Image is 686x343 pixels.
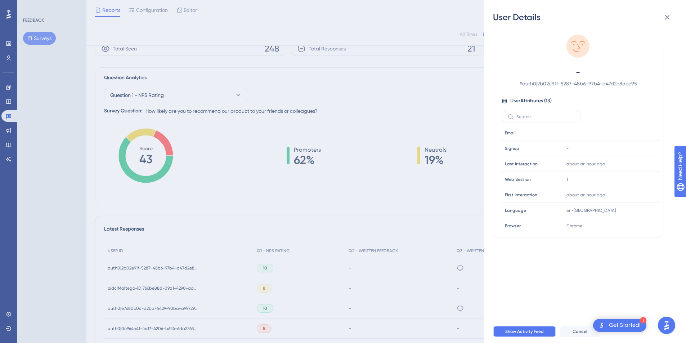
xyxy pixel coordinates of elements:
span: Show Activity Feed [505,329,544,334]
time: about an hour ago [566,192,605,197]
span: Language [505,208,526,213]
span: - [515,66,641,78]
div: 1 [640,317,646,324]
span: Cancel [573,329,587,334]
span: en-[GEOGRAPHIC_DATA] [566,208,616,213]
time: about an hour ago [566,161,605,166]
input: Search [516,114,575,119]
span: Need Help? [17,2,45,10]
div: Open Get Started! checklist, remaining modules: 1 [593,319,646,332]
div: Get Started! [609,321,641,329]
img: launcher-image-alternative-text [597,321,606,330]
button: Show Activity Feed [493,326,556,337]
span: # auth0|2b02e91f-5287-48b6-97b4-a47d2e8dce95 [515,79,641,88]
span: 1 [566,177,568,182]
div: User Details [493,12,677,23]
span: First Interaction [505,192,537,198]
iframe: UserGuiding AI Assistant Launcher [656,315,677,336]
span: Browser [505,223,521,229]
span: Last Interaction [505,161,538,167]
span: Signup [505,146,519,151]
span: Chrome [566,223,582,229]
span: - [566,130,569,136]
span: - [566,146,569,151]
button: Cancel [560,326,600,337]
span: User Attributes ( 13 ) [510,97,552,105]
span: Web Session [505,177,531,182]
span: Email [505,130,516,136]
